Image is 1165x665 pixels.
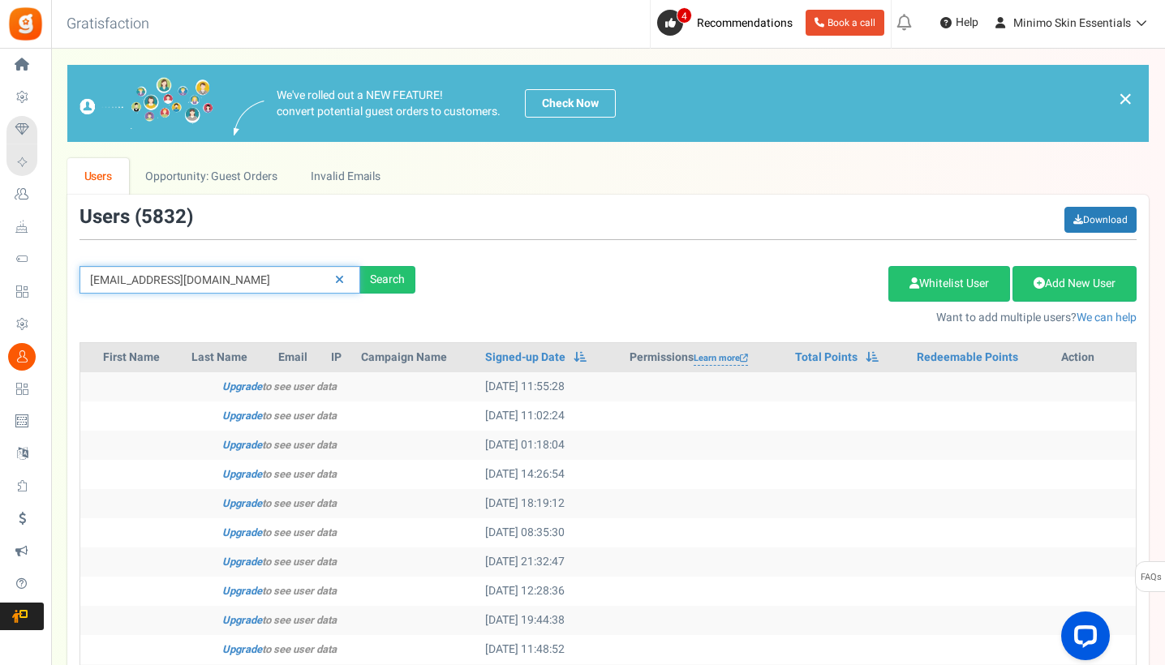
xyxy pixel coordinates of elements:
a: Book a call [806,10,884,36]
td: [DATE] 08:35:30 [479,518,623,547]
span: Minimo Skin Essentials [1013,15,1131,32]
td: [DATE] 12:28:36 [479,577,623,606]
a: Upgrade [222,466,262,482]
p: Want to add multiple users? [440,310,1137,326]
a: Total Points [795,350,858,366]
i: to see user data [222,379,337,394]
span: 4 [677,7,692,24]
a: Redeemable Points [917,350,1018,366]
td: [DATE] 01:18:04 [479,431,623,460]
i: to see user data [222,408,337,423]
img: images [80,77,213,130]
td: [DATE] 18:19:12 [479,489,623,518]
a: Upgrade [222,379,262,394]
i: to see user data [222,612,337,628]
a: × [1118,89,1133,109]
a: Upgrade [222,583,262,598]
a: Upgrade [222,437,262,453]
img: Gratisfaction [7,6,44,42]
th: IP [325,343,355,372]
a: Opportunity: Guest Orders [129,158,294,195]
a: Upgrade [222,641,262,657]
th: First Name [97,343,184,372]
th: Email [272,343,325,372]
a: Upgrade [222,612,262,628]
i: to see user data [222,525,337,540]
a: Upgrade [222,408,262,423]
i: to see user data [222,437,337,453]
i: to see user data [222,583,337,598]
a: Download [1064,207,1137,233]
th: Last Name [185,343,272,372]
i: to see user data [222,554,337,569]
p: We've rolled out a NEW FEATURE! convert potential guest orders to customers. [277,88,501,120]
span: FAQs [1140,562,1162,593]
span: Recommendations [697,15,793,32]
i: to see user data [222,496,337,511]
th: Action [1055,343,1136,372]
div: Search [360,266,415,294]
a: Upgrade [222,496,262,511]
td: [DATE] 19:44:38 [479,606,623,635]
a: Signed-up Date [485,350,565,366]
h3: Gratisfaction [49,8,167,41]
td: [DATE] 11:48:52 [479,635,623,664]
td: [DATE] 11:55:28 [479,372,623,401]
td: [DATE] 11:02:24 [479,401,623,431]
td: [DATE] 14:26:54 [479,460,623,489]
a: Upgrade [222,525,262,540]
span: 5832 [141,203,187,231]
td: [DATE] 21:32:47 [479,547,623,577]
span: Help [952,15,978,31]
a: Help [934,10,985,36]
h3: Users ( ) [80,207,193,228]
a: Add New User [1012,266,1137,302]
a: Upgrade [222,554,262,569]
a: Learn more [694,352,748,366]
i: to see user data [222,641,337,657]
th: Campaign Name [355,343,479,372]
a: Invalid Emails [294,158,398,195]
img: images [234,101,264,135]
input: Search by email or name [80,266,360,294]
i: to see user data [222,466,337,482]
a: Users [67,158,129,195]
a: We can help [1077,309,1137,326]
a: 4 Recommendations [657,10,799,36]
a: Whitelist User [888,266,1010,302]
th: Permissions [623,343,789,372]
a: Check Now [525,89,616,118]
a: Reset [327,266,352,294]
